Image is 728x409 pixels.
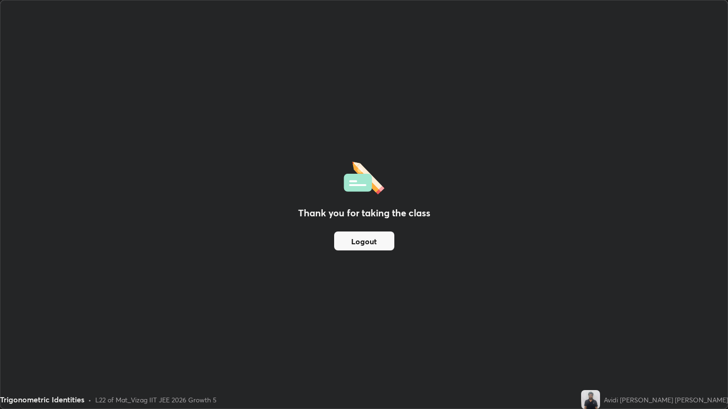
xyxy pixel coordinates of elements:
h2: Thank you for taking the class [298,206,430,220]
button: Logout [334,231,394,250]
img: offlineFeedback.1438e8b3.svg [344,159,384,195]
img: fdab62d5ebe0400b85cf6e9720f7db06.jpg [581,390,600,409]
div: Avidi [PERSON_NAME] [PERSON_NAME] [604,395,728,405]
div: • [88,395,91,405]
div: L22 of Mat_Vizag IIT JEE 2026 Growth 5 [95,395,217,405]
